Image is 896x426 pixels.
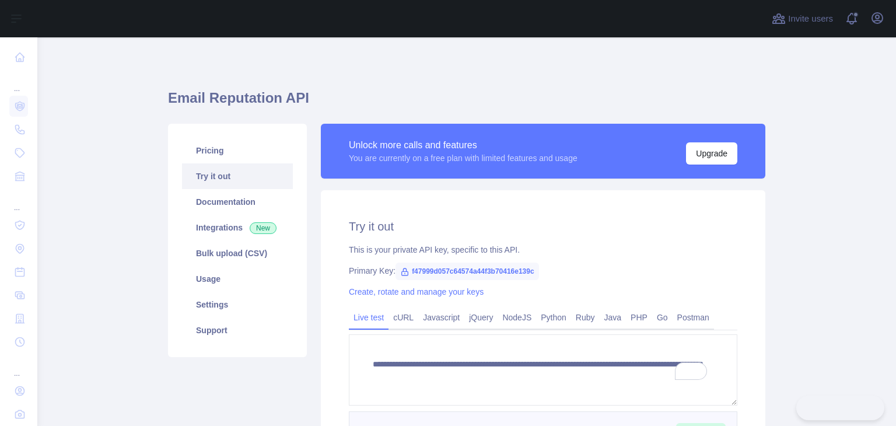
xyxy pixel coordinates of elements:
[182,163,293,189] a: Try it out
[536,308,571,327] a: Python
[571,308,600,327] a: Ruby
[673,308,714,327] a: Postman
[464,308,498,327] a: jQuery
[349,265,737,277] div: Primary Key:
[349,218,737,235] h2: Try it out
[498,308,536,327] a: NodeJS
[349,308,388,327] a: Live test
[182,189,293,215] a: Documentation
[349,152,577,164] div: You are currently on a free plan with limited features and usage
[9,355,28,378] div: ...
[395,263,539,280] span: f47999d057c64574a44f3b70416e139c
[182,317,293,343] a: Support
[182,292,293,317] a: Settings
[182,138,293,163] a: Pricing
[349,244,737,256] div: This is your private API key, specific to this API.
[652,308,673,327] a: Go
[182,215,293,240] a: Integrations New
[769,9,835,28] button: Invite users
[349,334,737,406] textarea: To enrich screen reader interactions, please activate Accessibility in Grammarly extension settings
[9,189,28,212] div: ...
[388,308,418,327] a: cURL
[250,222,276,234] span: New
[418,308,464,327] a: Javascript
[788,12,833,26] span: Invite users
[600,308,626,327] a: Java
[349,287,484,296] a: Create, rotate and manage your keys
[182,240,293,266] a: Bulk upload (CSV)
[349,138,577,152] div: Unlock more calls and features
[9,70,28,93] div: ...
[796,396,884,420] iframe: Toggle Customer Support
[168,89,765,117] h1: Email Reputation API
[182,266,293,292] a: Usage
[686,142,737,165] button: Upgrade
[626,308,652,327] a: PHP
